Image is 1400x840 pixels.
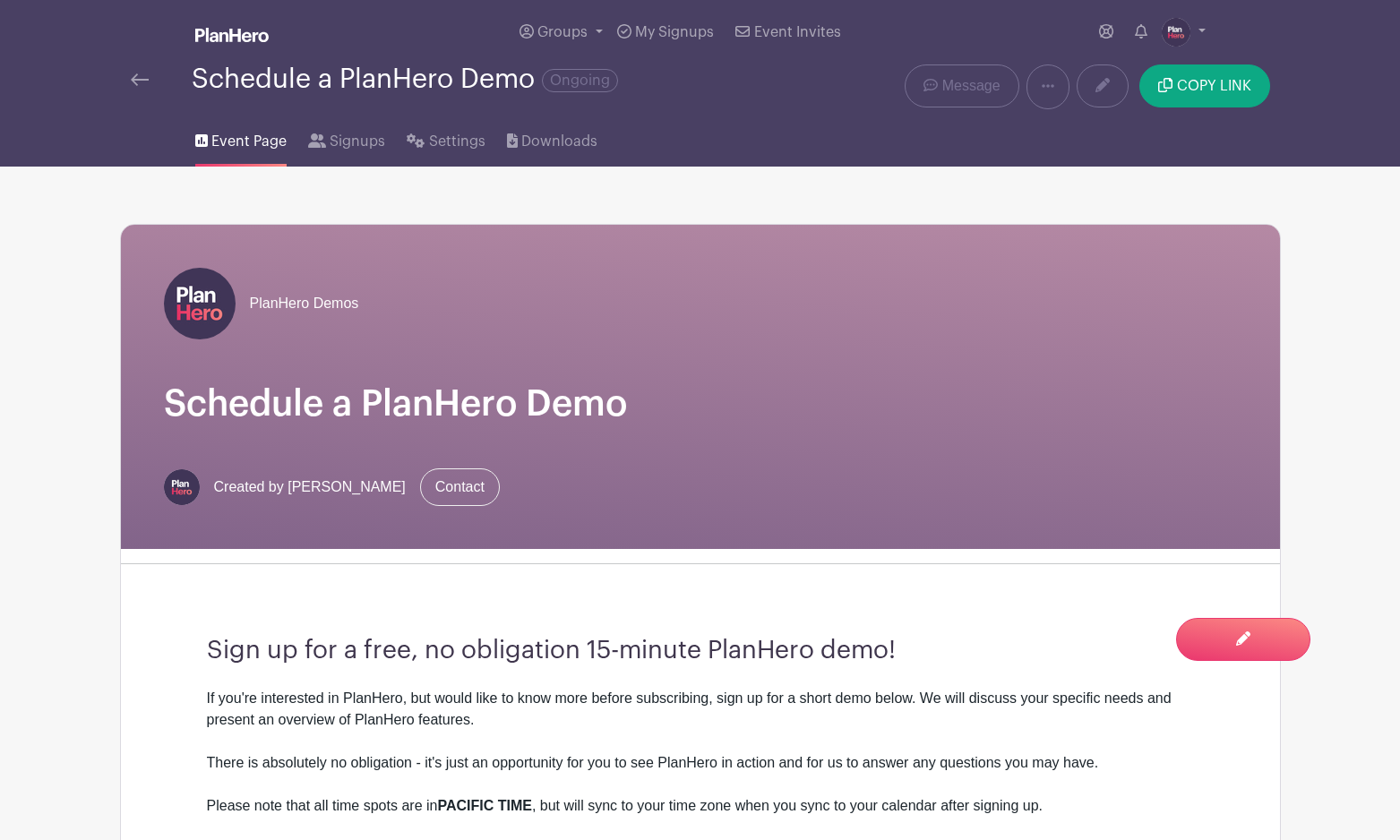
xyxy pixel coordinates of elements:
img: logo_white-6c42ec7e38ccf1d336a20a19083b03d10ae64f83f12c07503d8b9e83406b4c7d.svg [195,28,269,42]
img: PH-Logo-Circle-Centered-Purple.jpg [164,469,200,505]
span: Groups [537,25,588,39]
span: PlanHero Demos [250,293,359,314]
span: Ongoing [542,69,618,92]
span: COPY LINK [1177,79,1251,93]
strong: PACIFIC TIME [437,798,531,813]
a: Settings [407,109,485,167]
div: Schedule a PlanHero Demo [192,64,618,94]
span: My Signups [635,25,714,39]
a: Signups [308,109,385,167]
span: Settings [429,131,485,152]
img: PH-Logo-Circle-Centered-Purple.jpg [1162,18,1190,47]
h3: Sign up for a free, no obligation 15-minute PlanHero demo! [207,636,1194,666]
span: Event Invites [754,25,841,39]
img: back-arrow-29a5d9b10d5bd6ae65dc969a981735edf675c4d7a1fe02e03b50dbd4ba3cdb55.svg [131,73,149,86]
span: Created by [PERSON_NAME] [214,476,406,498]
span: Downloads [521,131,597,152]
span: Message [942,75,1001,97]
span: Event Page [211,131,287,152]
a: Contact [420,468,500,506]
span: Signups [330,131,385,152]
a: Event Page [195,109,287,167]
a: Downloads [507,109,597,167]
button: COPY LINK [1139,64,1269,107]
a: Message [905,64,1018,107]
h1: Schedule a PlanHero Demo [164,382,1237,425]
img: PH-Logo-Square-Centered-Purple.jpg [164,268,236,339]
